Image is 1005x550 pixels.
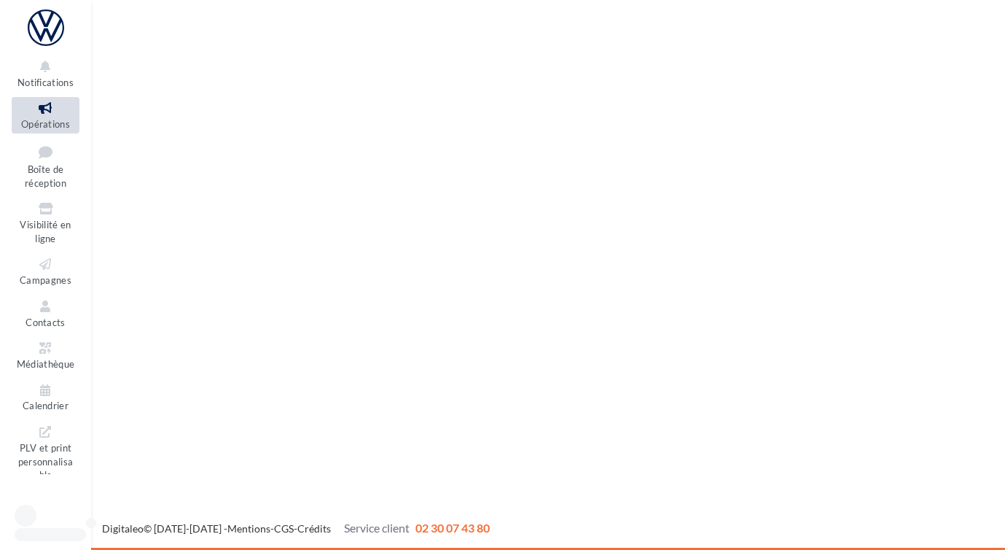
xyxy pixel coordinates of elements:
span: Médiathèque [17,358,75,370]
span: © [DATE]-[DATE] - - - [102,522,490,535]
span: 02 30 07 43 80 [415,521,490,535]
span: Calendrier [23,400,69,412]
span: Notifications [17,77,74,88]
a: PLV et print personnalisable [12,421,79,484]
span: PLV et print personnalisable [18,439,74,481]
a: Crédits [297,522,331,535]
button: Notifications [12,55,79,91]
a: CGS [274,522,294,535]
span: Service client [344,521,410,535]
a: Visibilité en ligne [12,198,79,247]
span: Opérations [21,118,70,130]
span: Contacts [26,317,66,328]
span: Campagnes [20,274,71,286]
span: Visibilité en ligne [20,219,71,244]
a: Mentions [227,522,270,535]
span: Boîte de réception [25,163,66,189]
a: Boîte de réception [12,139,79,193]
a: Campagnes [12,253,79,289]
a: Opérations [12,97,79,133]
a: Digitaleo [102,522,144,535]
a: Médiathèque [12,337,79,373]
a: Calendrier [12,379,79,415]
a: Contacts [12,295,79,331]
